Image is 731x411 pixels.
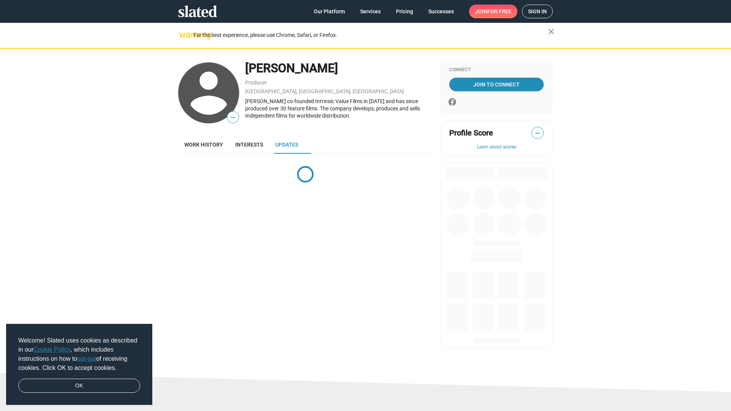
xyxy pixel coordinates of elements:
mat-icon: close [547,27,556,36]
span: for free [487,5,511,18]
span: Updates [275,142,298,148]
a: Joinfor free [469,5,517,18]
div: [PERSON_NAME] co-founded Intrinsic Value Films in [DATE] and has since produced over 30 feature f... [245,98,433,119]
div: cookieconsent [6,324,152,405]
span: Our Platform [314,5,345,18]
a: Interests [229,135,269,154]
span: Profile Score [449,128,493,138]
mat-icon: warning [179,30,188,39]
span: Welcome! Slated uses cookies as described in our , which includes instructions on how to of recei... [18,336,140,373]
a: Work history [178,135,229,154]
a: Successes [422,5,460,18]
span: Join To Connect [451,78,542,91]
a: Join To Connect [449,78,544,91]
span: — [227,113,239,123]
button: Learn about scores [449,144,544,150]
div: [PERSON_NAME] [245,60,433,76]
a: Sign in [522,5,553,18]
span: Pricing [396,5,413,18]
a: Services [354,5,387,18]
span: Interests [235,142,263,148]
a: Updates [269,135,304,154]
span: Join [475,5,511,18]
span: Work history [184,142,223,148]
a: dismiss cookie message [18,379,140,393]
span: Sign in [528,5,547,18]
a: Pricing [390,5,419,18]
span: Services [360,5,381,18]
span: Successes [428,5,454,18]
span: — [532,128,543,138]
a: Our Platform [308,5,351,18]
div: For the best experience, please use Chrome, Safari, or Firefox. [193,30,548,40]
a: [GEOGRAPHIC_DATA], [GEOGRAPHIC_DATA], [GEOGRAPHIC_DATA] [245,88,404,94]
a: Cookie Policy [34,346,70,353]
a: opt-out [77,355,96,362]
a: Producer [245,80,267,86]
div: Connect [449,67,544,73]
